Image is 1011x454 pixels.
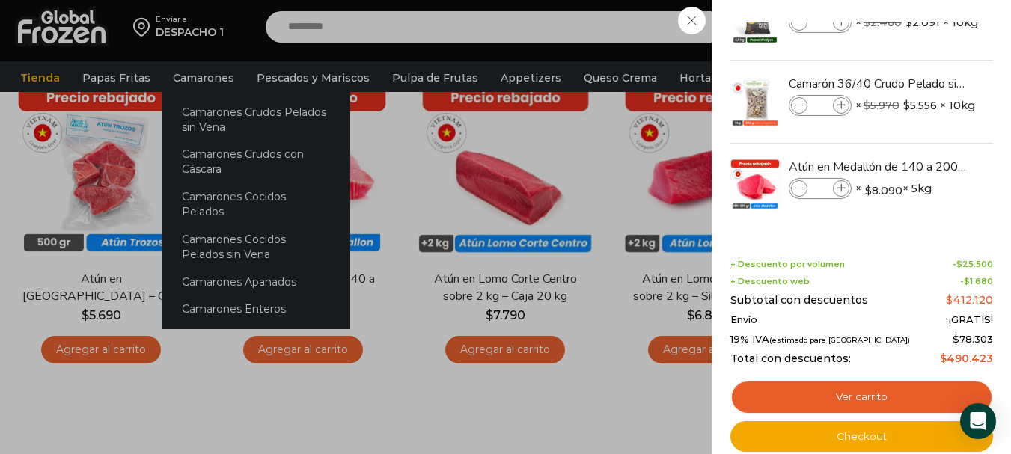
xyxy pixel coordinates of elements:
[903,98,910,113] span: $
[946,293,953,307] span: $
[949,314,993,326] span: ¡GRATIS!
[940,352,947,365] span: $
[903,98,937,113] bdi: 5.556
[730,314,757,326] span: Envío
[730,334,910,346] span: 19% IVA
[864,99,899,112] bdi: 5.970
[789,159,967,175] a: Atún en Medallón de 140 a 200 g - Caja 5 kg
[769,336,910,344] small: (estimado para [GEOGRAPHIC_DATA])
[855,12,978,33] span: × × 10kg
[730,380,993,414] a: Ver carrito
[864,16,902,29] bdi: 2.460
[905,15,912,30] span: $
[864,99,870,112] span: $
[964,276,970,286] span: $
[956,259,962,269] span: $
[960,277,993,286] span: -
[905,15,940,30] bdi: 2.091
[953,333,959,345] span: $
[809,97,831,114] input: Product quantity
[956,259,993,269] bdi: 25.500
[730,294,868,307] span: Subtotal con descuentos
[953,333,993,345] span: 78.303
[946,293,993,307] bdi: 412.120
[809,180,831,197] input: Product quantity
[960,403,996,439] div: Open Intercom Messenger
[865,183,872,198] span: $
[730,352,851,365] span: Total con descuentos:
[940,352,993,365] bdi: 490.423
[809,14,831,31] input: Product quantity
[730,421,993,453] a: Checkout
[864,16,870,29] span: $
[789,76,967,92] a: Camarón 36/40 Crudo Pelado sin Vena - Bronze - Caja 10 kg
[953,260,993,269] span: -
[855,178,932,199] span: × × 5kg
[865,183,902,198] bdi: 8.090
[730,277,810,286] span: + Descuento web
[964,276,993,286] bdi: 1.680
[855,95,975,116] span: × × 10kg
[730,260,845,269] span: + Descuento por volumen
